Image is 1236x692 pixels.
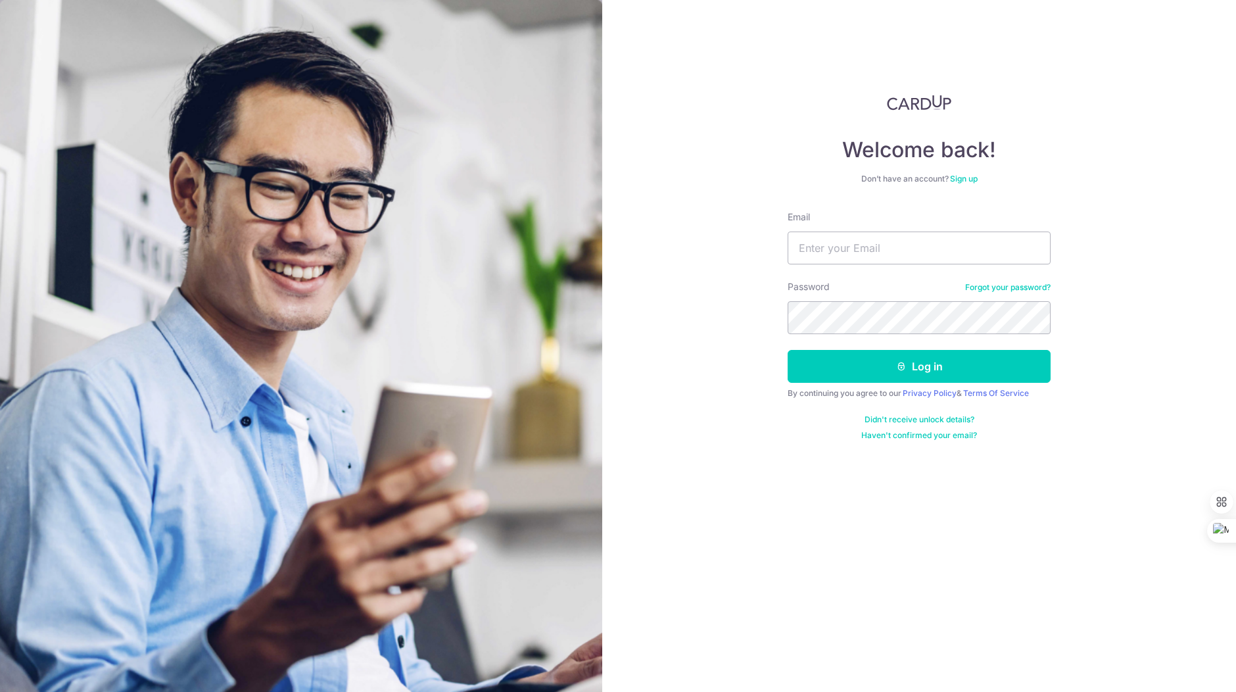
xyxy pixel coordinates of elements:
img: CardUp Logo [887,95,951,111]
a: Forgot your password? [965,282,1051,293]
div: Don’t have an account? [788,174,1051,184]
input: Enter your Email [788,232,1051,264]
a: Sign up [950,174,978,184]
a: Didn't receive unlock details? [865,414,974,425]
a: Privacy Policy [903,388,957,398]
label: Password [788,280,830,293]
h4: Welcome back! [788,137,1051,163]
label: Email [788,210,810,224]
a: Terms Of Service [963,388,1029,398]
button: Log in [788,350,1051,383]
a: Haven't confirmed your email? [861,430,977,441]
div: By continuing you agree to our & [788,388,1051,399]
